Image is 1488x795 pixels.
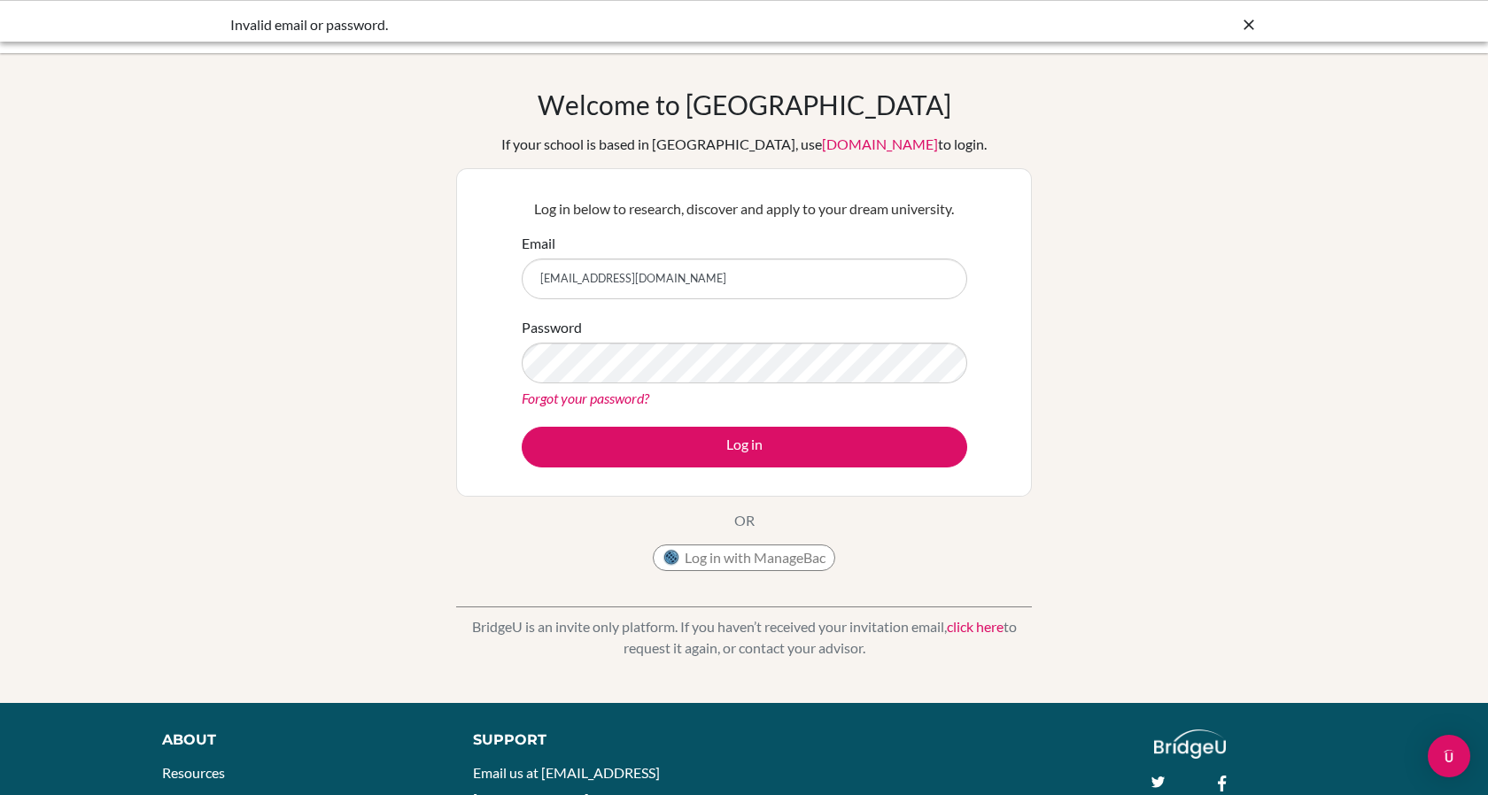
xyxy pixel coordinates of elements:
[162,729,433,751] div: About
[822,135,938,152] a: [DOMAIN_NAME]
[653,544,835,571] button: Log in with ManageBac
[473,729,725,751] div: Support
[522,317,582,338] label: Password
[1154,729,1226,759] img: logo_white@2x-f4f0deed5e89b7ecb1c2cc34c3e3d731f90f0f143d5ea2071677605dd97b5244.png
[1428,735,1470,777] div: Open Intercom Messenger
[947,618,1004,635] a: click here
[230,14,992,35] div: Invalid email or password.
[734,510,755,531] p: OR
[162,764,225,781] a: Resources
[522,427,967,467] button: Log in
[501,134,987,155] div: If your school is based in [GEOGRAPHIC_DATA], use to login.
[522,198,967,220] p: Log in below to research, discover and apply to your dream university.
[522,233,555,254] label: Email
[456,616,1032,659] p: BridgeU is an invite only platform. If you haven’t received your invitation email, to request it ...
[522,390,649,406] a: Forgot your password?
[538,89,951,120] h1: Welcome to [GEOGRAPHIC_DATA]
